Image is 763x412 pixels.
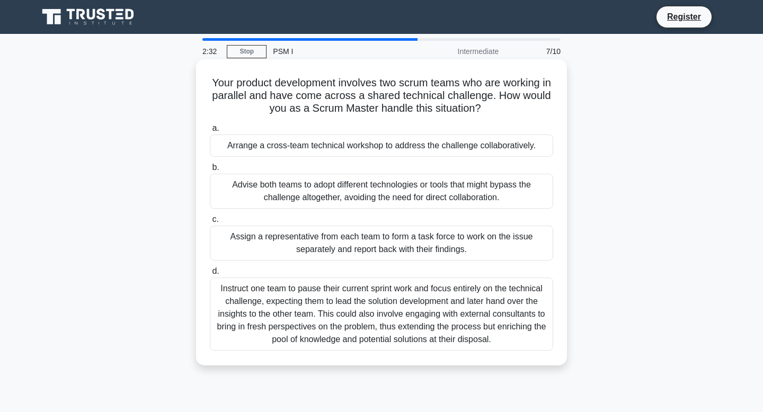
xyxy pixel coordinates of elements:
[412,41,505,62] div: Intermediate
[196,41,227,62] div: 2:32
[212,266,219,275] span: d.
[210,226,553,261] div: Assign a representative from each team to form a task force to work on the issue separately and r...
[661,10,707,23] a: Register
[227,45,267,58] a: Stop
[212,123,219,132] span: a.
[209,76,554,115] h5: Your product development involves two scrum teams who are working in parallel and have come acros...
[210,174,553,209] div: Advise both teams to adopt different technologies or tools that might bypass the challenge altoge...
[212,163,219,172] span: b.
[267,41,412,62] div: PSM I
[505,41,567,62] div: 7/10
[210,135,553,157] div: Arrange a cross-team technical workshop to address the challenge collaboratively.
[212,214,218,223] span: c.
[210,277,553,351] div: Instruct one team to pause their current sprint work and focus entirely on the technical challeng...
